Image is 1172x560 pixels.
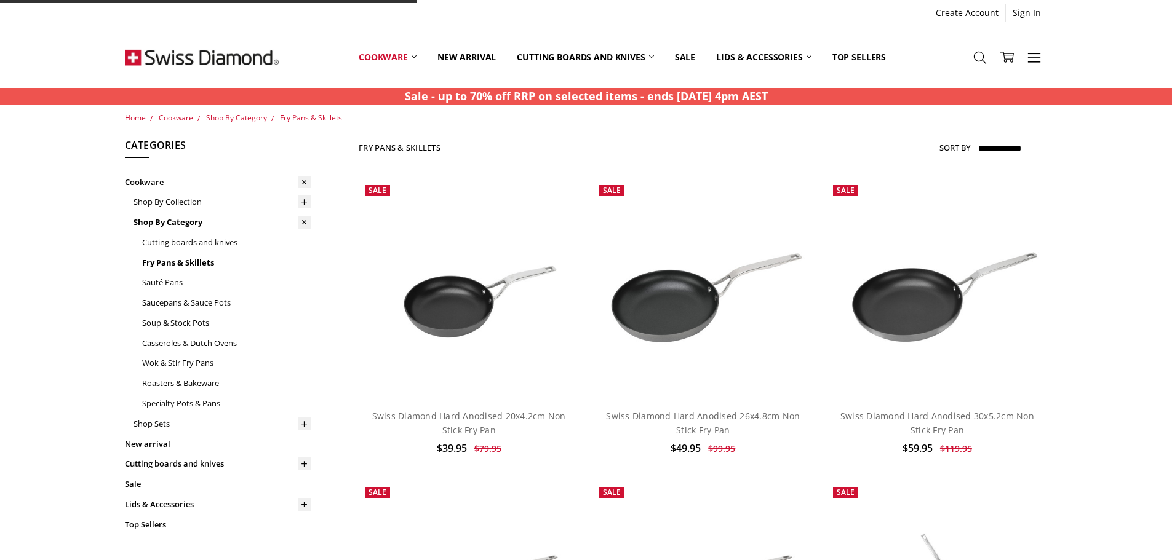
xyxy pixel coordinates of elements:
span: $39.95 [437,441,467,455]
span: $119.95 [940,443,972,454]
a: New arrival [427,30,506,84]
a: Create Account [929,4,1005,22]
a: Shop By Collection [134,192,311,212]
a: Cutting boards and knives [142,232,311,253]
a: Sign In [1006,4,1048,22]
a: Soup & Stock Pots [142,313,311,333]
span: $99.95 [708,443,735,454]
img: Swiss Diamond Hard Anodised 30x5.2cm Non Stick Fry Pan [827,216,1047,363]
a: Sale [664,30,706,84]
a: Swiss Diamond Hard Anodised 20x4.2cm Non Stick Fry Pan [372,410,566,435]
a: Saucepans & Sauce Pots [142,293,311,313]
span: Sale [369,185,386,195]
a: Shop By Category [134,212,311,232]
a: Top Sellers [822,30,896,84]
span: $59.95 [903,441,933,455]
span: $79.95 [474,443,501,454]
a: Casseroles & Dutch Ovens [142,333,311,353]
a: Fry Pans & Skillets [280,112,342,123]
h1: Fry Pans & Skillets [359,143,440,152]
a: New arrival [125,434,311,454]
a: Cookware [159,112,193,123]
a: Roasters & Bakeware [142,373,311,393]
a: Swiss Diamond Hard Anodised 26x4.8cm Non Stick Fry Pan [593,179,813,399]
a: Shop By Category [206,112,267,123]
label: Sort By [939,138,970,157]
a: Cutting boards and knives [506,30,664,84]
a: Fry Pans & Skillets [142,253,311,273]
a: Cookware [348,30,427,84]
a: Top Sellers [125,515,311,535]
a: Home [125,112,146,123]
img: Swiss Diamond Hard Anodised 20x4.2cm Non Stick Fry Pan [359,216,579,363]
span: Sale [837,185,855,195]
a: Swiss Diamond Hard Anodised 26x4.8cm Non Stick Fry Pan [606,410,800,435]
a: Lids & Accessories [125,494,311,515]
a: Cookware [125,172,311,192]
strong: Sale - up to 70% off RRP on selected items - ends [DATE] 4pm AEST [405,89,768,103]
a: Specialty Pots & Pans [142,393,311,414]
span: Sale [603,487,621,497]
a: Swiss Diamond Hard Anodised 30x5.2cm Non Stick Fry Pan [840,410,1034,435]
span: Sale [837,487,855,497]
a: Sauté Pans [142,272,311,293]
a: Lids & Accessories [706,30,821,84]
h5: Categories [125,138,311,159]
a: Wok & Stir Fry Pans [142,353,311,373]
span: Sale [369,487,386,497]
span: Sale [603,185,621,195]
img: Free Shipping On Every Order [125,26,279,88]
a: Swiss Diamond Hard Anodised 30x5.2cm Non Stick Fry Pan [827,179,1047,399]
img: Swiss Diamond Hard Anodised 26x4.8cm Non Stick Fry Pan [593,216,813,363]
a: Shop Sets [134,414,311,434]
a: Swiss Diamond Hard Anodised 20x4.2cm Non Stick Fry Pan [359,179,579,399]
span: $49.95 [671,441,701,455]
a: Sale [125,474,311,494]
a: Cutting boards and knives [125,454,311,474]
